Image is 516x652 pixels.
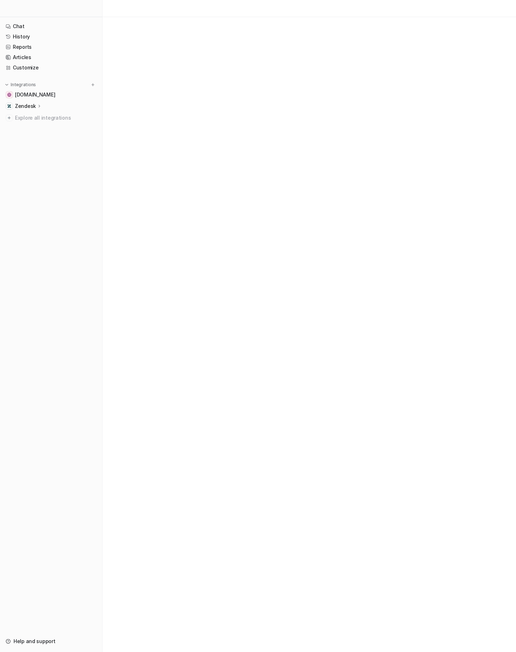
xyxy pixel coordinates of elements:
[15,91,55,98] span: [DOMAIN_NAME]
[3,81,38,88] button: Integrations
[3,52,99,62] a: Articles
[4,82,9,87] img: expand menu
[15,103,36,110] p: Zendesk
[3,32,99,42] a: History
[3,21,99,31] a: Chat
[6,114,13,121] img: explore all integrations
[90,82,95,87] img: menu_add.svg
[15,112,96,124] span: Explore all integrations
[3,63,99,73] a: Customize
[3,113,99,123] a: Explore all integrations
[11,82,36,88] p: Integrations
[3,636,99,646] a: Help and support
[3,42,99,52] a: Reports
[3,90,99,100] a: eu.novritsch.com[DOMAIN_NAME]
[7,104,11,108] img: Zendesk
[7,93,11,97] img: eu.novritsch.com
